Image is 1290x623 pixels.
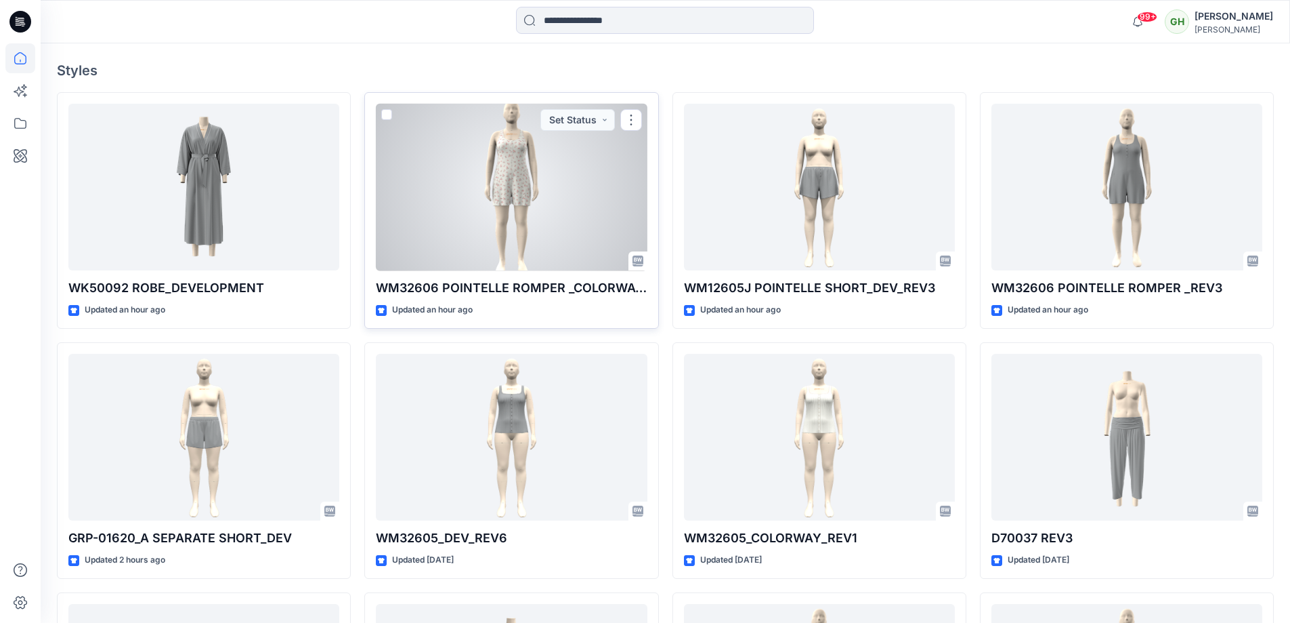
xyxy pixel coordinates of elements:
[68,529,339,548] p: GRP-01620_A SEPARATE SHORT_DEV
[57,62,1274,79] h4: Styles
[376,529,647,548] p: WM32605_DEV_REV6
[684,529,955,548] p: WM32605_COLORWAY_REV1
[68,104,339,271] a: WK50092 ROBE_DEVELOPMENT
[1195,24,1273,35] div: [PERSON_NAME]
[684,104,955,271] a: WM12605J POINTELLE SHORT_DEV_REV3
[392,303,473,317] p: Updated an hour ago
[1008,303,1088,317] p: Updated an hour ago
[376,354,647,521] a: WM32605_DEV_REV6
[700,303,781,317] p: Updated an hour ago
[68,279,339,298] p: WK50092 ROBE_DEVELOPMENT
[1195,8,1273,24] div: [PERSON_NAME]
[991,104,1262,271] a: WM32606 POINTELLE ROMPER _REV3
[85,553,165,567] p: Updated 2 hours ago
[376,279,647,298] p: WM32606 POINTELLE ROMPER _COLORWAY_REV3
[85,303,165,317] p: Updated an hour ago
[684,354,955,521] a: WM32605_COLORWAY_REV1
[1008,553,1069,567] p: Updated [DATE]
[991,529,1262,548] p: D70037 REV3
[991,279,1262,298] p: WM32606 POINTELLE ROMPER _REV3
[1165,9,1189,34] div: GH
[991,354,1262,521] a: D70037 REV3
[1137,12,1157,22] span: 99+
[376,104,647,271] a: WM32606 POINTELLE ROMPER _COLORWAY_REV3
[700,553,762,567] p: Updated [DATE]
[392,553,454,567] p: Updated [DATE]
[684,279,955,298] p: WM12605J POINTELLE SHORT_DEV_REV3
[68,354,339,521] a: GRP-01620_A SEPARATE SHORT_DEV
